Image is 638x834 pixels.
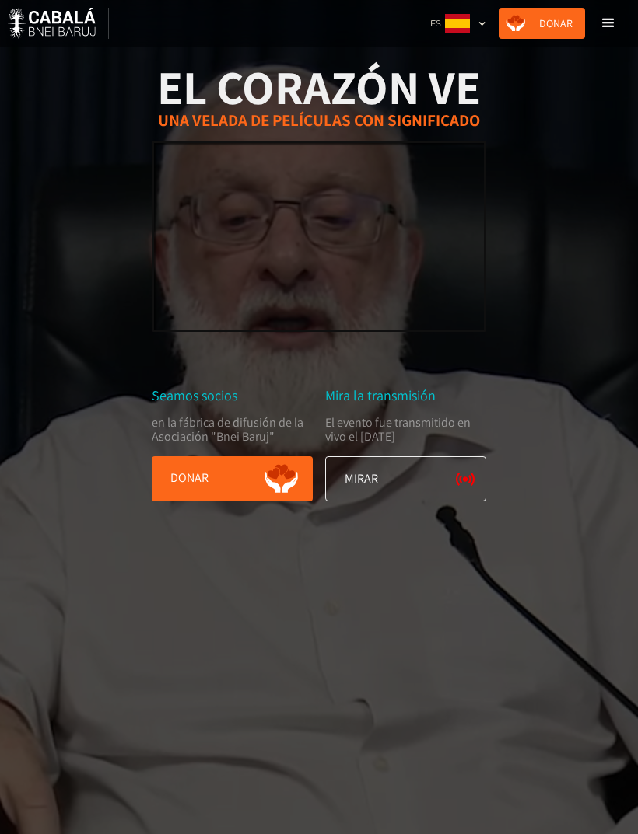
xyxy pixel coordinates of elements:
[499,8,585,39] a: Donar
[152,416,313,444] div: en la fábrica de difusión de la Asociación "Bnei Baruj"
[430,16,441,31] div: ES
[424,8,493,39] div: ES
[152,388,313,403] div: Seamos socios
[152,62,486,112] h1: El corazón ve
[152,456,313,501] a: Donar
[154,143,484,330] iframe: YouTube video player
[152,112,486,129] h2: Una velada de películas con significado
[325,416,486,444] div: El evento fue transmitido en vivo el [DATE]
[325,456,486,501] a: Mirar
[325,388,486,403] div: Mira la transmisión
